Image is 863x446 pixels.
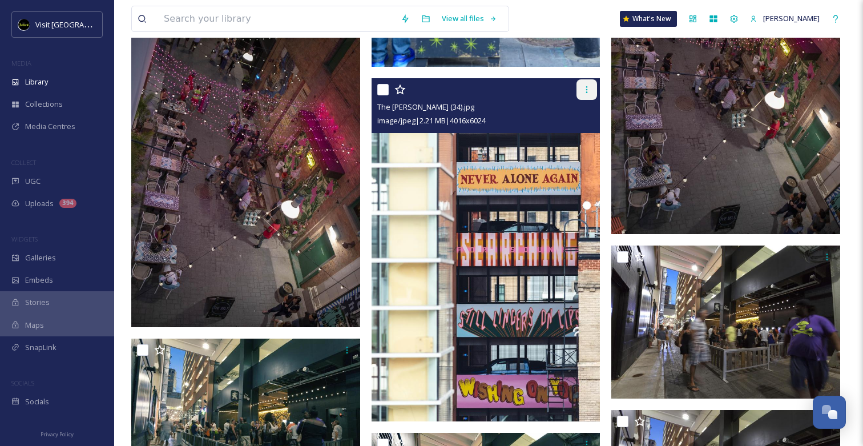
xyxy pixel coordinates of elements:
[11,158,36,167] span: COLLECT
[25,198,54,209] span: Uploads
[25,176,41,187] span: UGC
[25,121,75,132] span: Media Centres
[59,199,76,208] div: 394
[18,19,30,30] img: VISIT%20DETROIT%20LOGO%20-%20BLACK%20BACKGROUND.png
[11,59,31,67] span: MEDIA
[25,396,49,407] span: Socials
[744,7,825,30] a: [PERSON_NAME]
[372,78,600,422] img: The Belt_Bill Bowen (34).jpg
[25,275,53,286] span: Embeds
[25,77,48,87] span: Library
[11,379,34,387] span: SOCIALS
[377,102,474,112] span: The [PERSON_NAME] (34).jpg
[436,7,503,30] a: View all files
[763,13,820,23] span: [PERSON_NAME]
[377,115,486,126] span: image/jpeg | 2.21 MB | 4016 x 6024
[25,99,63,110] span: Collections
[158,6,395,31] input: Search your library
[25,320,44,331] span: Maps
[813,396,846,429] button: Open Chat
[35,19,124,30] span: Visit [GEOGRAPHIC_DATA]
[25,342,57,353] span: SnapLink
[41,427,74,440] a: Privacy Policy
[25,297,50,308] span: Stories
[41,431,74,438] span: Privacy Policy
[620,11,677,27] a: What's New
[25,252,56,263] span: Galleries
[11,235,38,243] span: WIDGETS
[611,246,840,399] img: The Belt_Bill Bowen (4).jpg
